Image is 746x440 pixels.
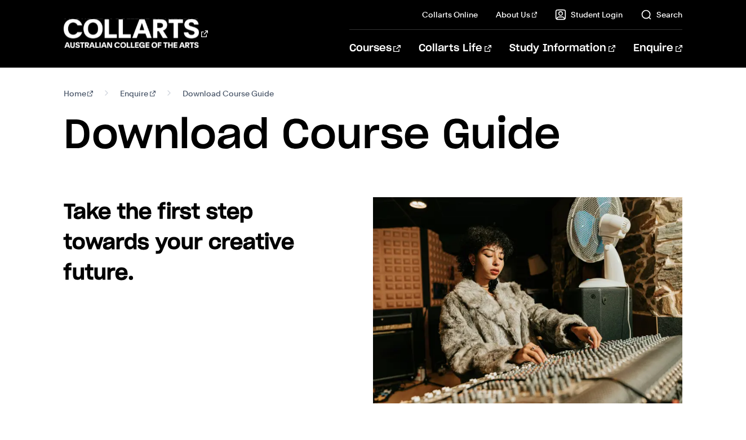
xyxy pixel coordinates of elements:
a: Study Information [509,30,615,67]
a: Student Login [555,9,623,20]
div: Go to homepage [64,17,208,50]
a: Search [641,9,682,20]
a: Enquire [633,30,682,67]
a: About Us [496,9,538,20]
strong: Take the first step towards your creative future. [64,202,294,283]
a: Enquire [120,86,156,101]
a: Home [64,86,94,101]
span: Download Course Guide [183,86,274,101]
a: Collarts Online [422,9,478,20]
a: Collarts Life [419,30,491,67]
a: Courses [349,30,401,67]
h1: Download Course Guide [64,110,683,161]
